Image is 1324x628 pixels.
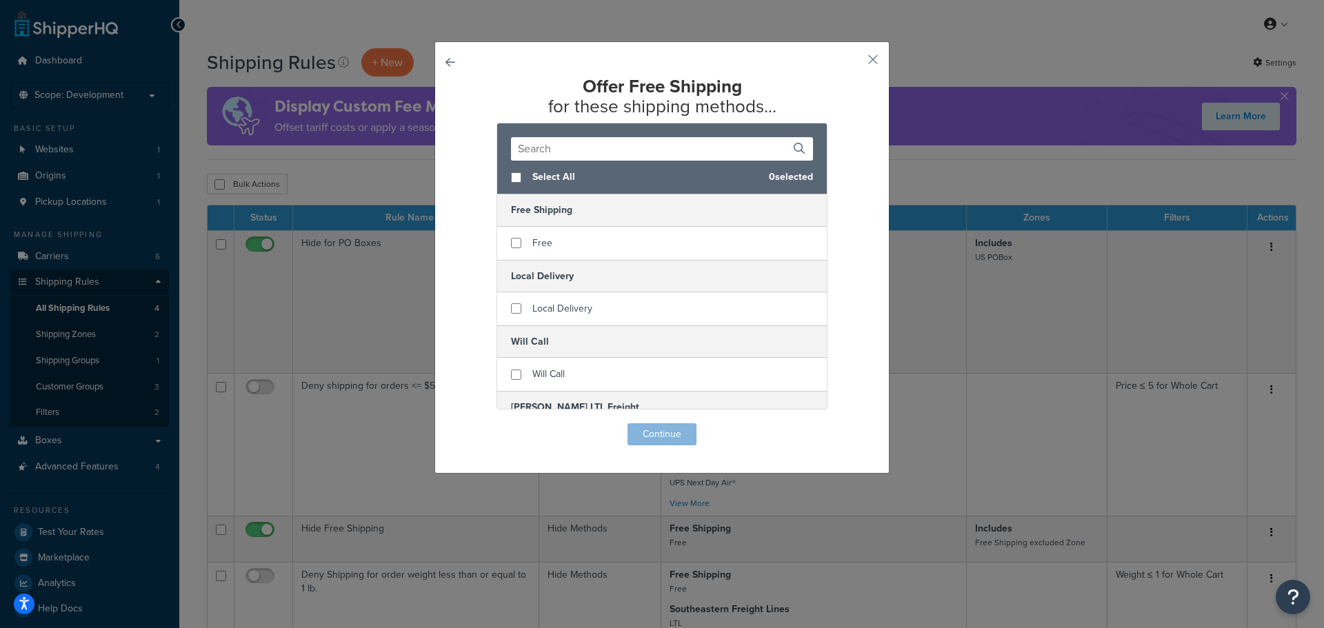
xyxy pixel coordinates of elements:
span: Will Call [532,367,565,381]
span: Select All [532,168,758,187]
div: 0 selected [497,161,827,194]
h5: Free Shipping [497,194,827,226]
strong: Offer Free Shipping [583,73,742,99]
span: Local Delivery [532,301,592,316]
h5: Will Call [497,325,827,358]
h2: for these shipping methods... [470,77,854,116]
input: Search [511,137,813,161]
button: Open Resource Center [1276,580,1310,614]
h5: Local Delivery [497,260,827,292]
h5: [PERSON_NAME] LTL Freight [497,391,827,423]
span: Free [532,236,552,250]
